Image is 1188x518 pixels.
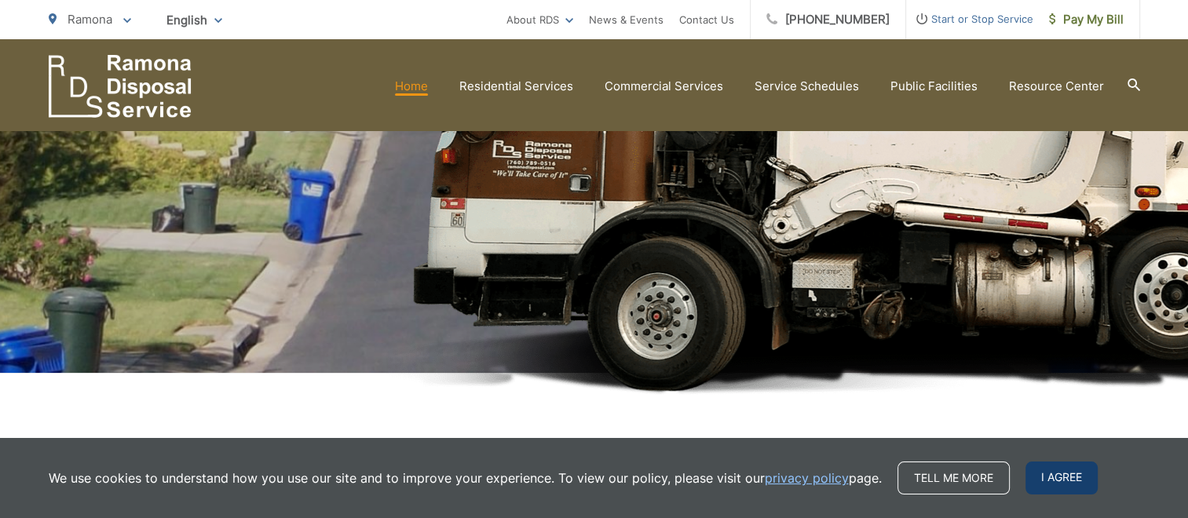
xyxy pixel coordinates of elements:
[1025,461,1098,494] span: I agree
[755,77,859,96] a: Service Schedules
[506,10,573,29] a: About RDS
[890,77,978,96] a: Public Facilities
[395,77,428,96] a: Home
[68,12,112,27] span: Ramona
[49,55,192,118] a: EDCD logo. Return to the homepage.
[679,10,734,29] a: Contact Us
[155,6,234,34] span: English
[765,469,849,487] a: privacy policy
[897,461,1010,494] a: Tell me more
[605,77,723,96] a: Commercial Services
[1009,77,1104,96] a: Resource Center
[589,10,663,29] a: News & Events
[1049,10,1124,29] span: Pay My Bill
[49,469,882,487] p: We use cookies to understand how you use our site and to improve your experience. To view our pol...
[459,77,573,96] a: Residential Services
